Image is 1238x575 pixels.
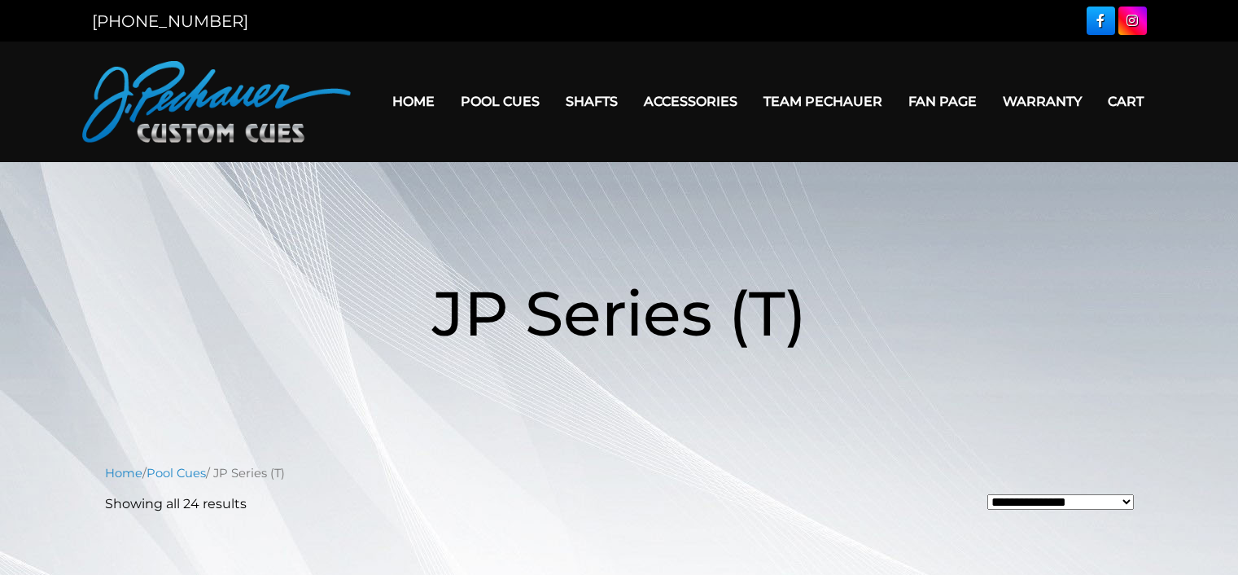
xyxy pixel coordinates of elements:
a: Pool Cues [147,466,206,481]
a: Fan Page [895,81,990,122]
a: [PHONE_NUMBER] [92,11,248,31]
a: Accessories [631,81,750,122]
img: Pechauer Custom Cues [82,61,351,143]
nav: Breadcrumb [105,464,1134,482]
a: Pool Cues [448,81,553,122]
a: Team Pechauer [750,81,895,122]
a: Shafts [553,81,631,122]
p: Showing all 24 results [105,494,247,514]
span: JP Series (T) [432,275,807,351]
a: Home [105,466,142,481]
select: Shop order [987,494,1134,510]
a: Warranty [990,81,1095,122]
a: Cart [1095,81,1157,122]
a: Home [379,81,448,122]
